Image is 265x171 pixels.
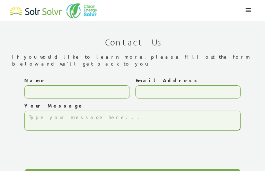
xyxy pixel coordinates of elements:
[24,134,130,161] iframe: reCAPTCHA
[12,53,253,67] div: If you would like to learn more, please fill out the form below and we’ll get back to you.
[24,102,241,109] label: Your Message
[24,77,130,84] label: Name
[105,34,160,50] h1: Contact Us
[135,77,241,84] label: Email Address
